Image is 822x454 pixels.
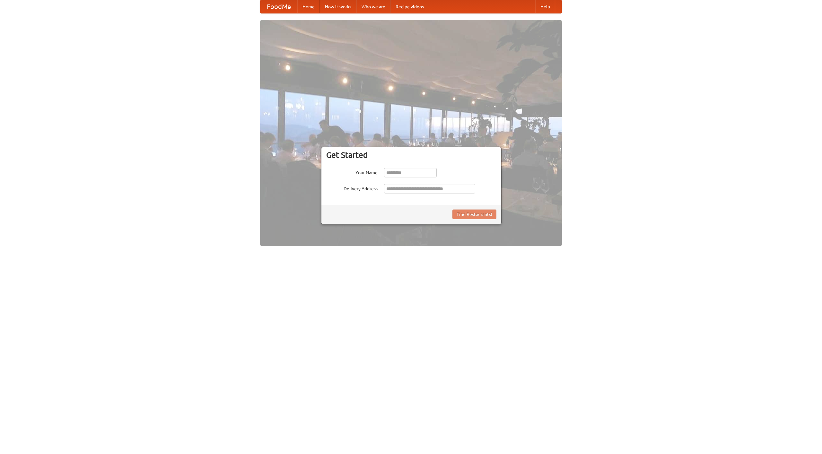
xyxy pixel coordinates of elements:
h3: Get Started [326,150,496,160]
label: Your Name [326,168,378,176]
a: How it works [320,0,356,13]
a: Home [297,0,320,13]
a: Help [535,0,555,13]
button: Find Restaurants! [452,210,496,219]
a: Recipe videos [390,0,429,13]
a: FoodMe [260,0,297,13]
a: Who we are [356,0,390,13]
label: Delivery Address [326,184,378,192]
